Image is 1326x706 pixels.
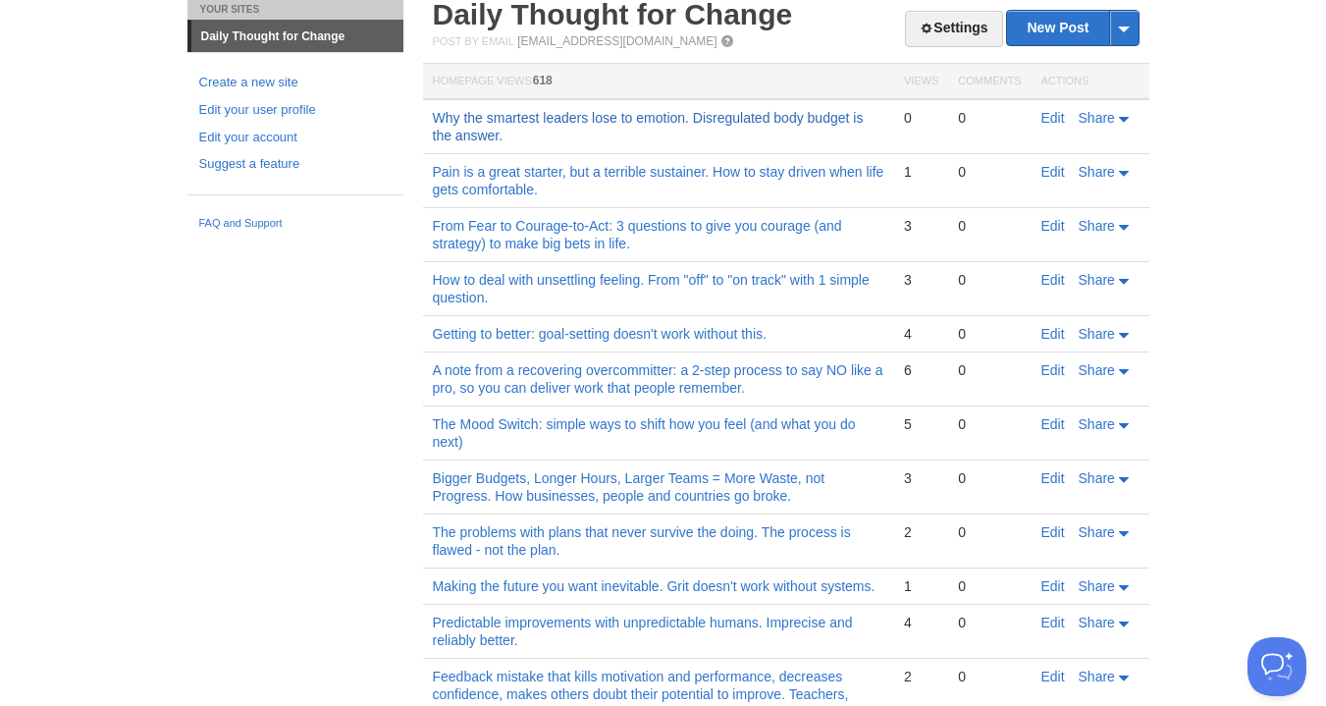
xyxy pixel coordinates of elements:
[958,217,1021,235] div: 0
[1247,637,1306,696] iframe: Help Scout Beacon - Open
[958,614,1021,631] div: 0
[1041,669,1065,684] a: Edit
[904,361,938,379] div: 6
[958,668,1021,685] div: 0
[1041,110,1065,126] a: Edit
[1079,615,1115,630] span: Share
[1079,578,1115,594] span: Share
[433,218,842,251] a: From Fear to Courage-to-Act: 3 questions to give you courage (and strategy) to make big bets in l...
[904,163,938,181] div: 1
[433,164,884,197] a: Pain is a great starter, but a terrible sustainer. How to stay driven when life gets comfortable.
[958,415,1021,433] div: 0
[958,325,1021,343] div: 0
[423,64,894,100] th: Homepage Views
[904,614,938,631] div: 4
[533,74,553,87] span: 618
[191,21,403,52] a: Daily Thought for Change
[948,64,1031,100] th: Comments
[1041,218,1065,234] a: Edit
[433,470,825,504] a: Bigger Budgets, Longer Hours, Larger Teams = More Waste, not Progress. How businesses, people and...
[904,271,938,289] div: 3
[1041,470,1065,486] a: Edit
[1041,524,1065,540] a: Edit
[433,362,883,396] a: A note from a recovering overcommitter: a 2-step process to say NO like a pro, so you can deliver...
[199,154,392,175] a: Suggest a feature
[904,217,938,235] div: 3
[199,215,392,233] a: FAQ and Support
[433,578,875,594] a: Making the future you want inevitable. Grit doesn't work without systems.
[905,11,1002,47] a: Settings
[1079,218,1115,234] span: Share
[958,271,1021,289] div: 0
[958,361,1021,379] div: 0
[199,100,392,121] a: Edit your user profile
[904,325,938,343] div: 4
[1041,164,1065,180] a: Edit
[1079,110,1115,126] span: Share
[958,163,1021,181] div: 0
[1041,578,1065,594] a: Edit
[433,272,870,305] a: How to deal with unsettling feeling. From "off" to "on track" with 1 simple question.
[1041,416,1065,432] a: Edit
[433,524,851,558] a: The problems with plans that never survive the doing. The process is flawed - not the plan.
[894,64,948,100] th: Views
[904,469,938,487] div: 3
[904,668,938,685] div: 2
[1079,362,1115,378] span: Share
[199,73,392,93] a: Create a new site
[1079,669,1115,684] span: Share
[1041,615,1065,630] a: Edit
[1079,164,1115,180] span: Share
[1079,326,1115,342] span: Share
[1079,272,1115,288] span: Share
[958,577,1021,595] div: 0
[958,109,1021,127] div: 0
[1041,362,1065,378] a: Edit
[1079,524,1115,540] span: Share
[1041,326,1065,342] a: Edit
[904,523,938,541] div: 2
[1041,272,1065,288] a: Edit
[199,128,392,148] a: Edit your account
[433,615,853,648] a: Predictable improvements with unpredictable humans. Imprecise and reliably better.
[904,577,938,595] div: 1
[1079,470,1115,486] span: Share
[433,110,864,143] a: Why the smartest leaders lose to emotion. Disregulated body budget is the answer.
[433,35,514,47] span: Post by Email
[904,415,938,433] div: 5
[1007,11,1138,45] a: New Post
[904,109,938,127] div: 0
[958,469,1021,487] div: 0
[433,416,856,450] a: The Mood Switch: simple ways to shift how you feel (and what you do next)
[1079,416,1115,432] span: Share
[433,326,767,342] a: Getting to better: goal-setting doesn't work without this.
[958,523,1021,541] div: 0
[1032,64,1149,100] th: Actions
[517,34,716,48] a: [EMAIL_ADDRESS][DOMAIN_NAME]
